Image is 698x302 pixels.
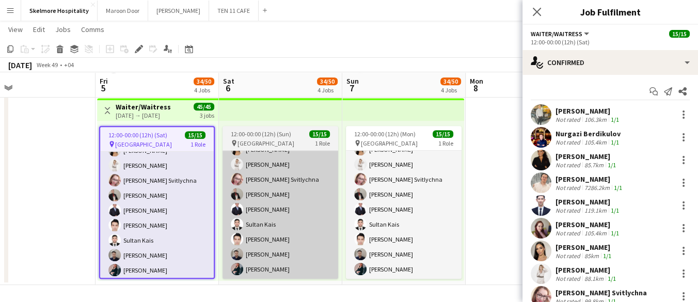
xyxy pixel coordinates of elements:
[470,76,483,86] span: Mon
[556,220,621,229] div: [PERSON_NAME]
[315,139,330,147] span: 1 Role
[34,61,60,69] span: Week 49
[441,86,461,94] div: 4 Jobs
[669,30,690,38] span: 15/15
[194,86,214,94] div: 4 Jobs
[346,126,462,279] app-job-card: 12:00-00:00 (12h) (Mon)15/15 [GEOGRAPHIC_DATA]1 Role[PERSON_NAME][PERSON_NAME][PERSON_NAME][PERSO...
[522,50,698,75] div: Confirmed
[556,252,582,260] div: Not rated
[611,116,619,123] app-skills-label: 1/1
[64,61,74,69] div: +04
[531,38,690,46] div: 12:00-00:00 (12h) (Sat)
[468,82,483,94] span: 8
[531,30,591,38] button: Waiter/Waitress
[29,23,49,36] a: Edit
[438,139,453,147] span: 1 Role
[556,197,621,206] div: [PERSON_NAME]
[556,229,582,237] div: Not rated
[582,229,609,237] div: 105.4km
[556,265,618,275] div: [PERSON_NAME]
[556,129,621,138] div: Nurgazi Berdikulov
[98,82,108,94] span: 5
[98,1,148,21] button: Maroon Door
[77,23,108,36] a: Comms
[433,130,453,138] span: 15/15
[556,243,613,252] div: [PERSON_NAME]
[194,103,214,110] span: 45/45
[582,138,609,146] div: 105.4km
[582,206,609,214] div: 119.1km
[148,1,209,21] button: [PERSON_NAME]
[33,25,45,34] span: Edit
[116,112,171,119] div: [DATE] → [DATE]
[556,106,621,116] div: [PERSON_NAME]
[55,25,71,34] span: Jobs
[231,130,291,138] span: 12:00-00:00 (12h) (Sun)
[354,130,416,138] span: 12:00-00:00 (12h) (Mon)
[200,110,214,119] div: 3 jobs
[582,184,612,192] div: 7286.2km
[582,275,606,282] div: 88.1km
[317,77,338,85] span: 34/50
[608,161,616,169] app-skills-label: 1/1
[556,275,582,282] div: Not rated
[223,35,338,279] app-card-role: [PERSON_NAME][PERSON_NAME][PERSON_NAME][PERSON_NAME] Svitlychna[PERSON_NAME][PERSON_NAME]Sultan K...
[209,1,259,21] button: TEN 11 CAFE
[361,139,418,147] span: [GEOGRAPHIC_DATA]
[21,1,98,21] button: Skelmore Hospitality
[556,152,618,161] div: [PERSON_NAME]
[51,23,75,36] a: Jobs
[8,60,32,70] div: [DATE]
[116,102,171,112] h3: Waiter/Waitress
[531,30,582,38] span: Waiter/Waitress
[223,76,234,86] span: Sat
[223,126,338,279] app-job-card: 12:00-00:00 (12h) (Sun)15/15 [GEOGRAPHIC_DATA]1 Role[PERSON_NAME][PERSON_NAME][PERSON_NAME][PERSO...
[8,25,23,34] span: View
[185,131,205,139] span: 15/15
[611,206,619,214] app-skills-label: 1/1
[556,161,582,169] div: Not rated
[194,77,214,85] span: 34/50
[522,5,698,19] h3: Job Fulfilment
[221,82,234,94] span: 6
[582,116,609,123] div: 106.3km
[345,82,359,94] span: 7
[440,77,461,85] span: 34/50
[603,252,611,260] app-skills-label: 1/1
[611,229,619,237] app-skills-label: 1/1
[4,23,27,36] a: View
[108,131,167,139] span: 12:00-00:00 (12h) (Sat)
[191,140,205,148] span: 1 Role
[346,76,359,86] span: Sun
[614,184,622,192] app-skills-label: 1/1
[582,252,601,260] div: 85km
[556,116,582,123] div: Not rated
[115,140,172,148] span: [GEOGRAPHIC_DATA]
[309,130,330,138] span: 15/15
[611,138,619,146] app-skills-label: 1/1
[318,86,337,94] div: 4 Jobs
[582,161,606,169] div: 85.7km
[346,35,462,279] app-card-role: [PERSON_NAME][PERSON_NAME][PERSON_NAME][PERSON_NAME] Svitlychna[PERSON_NAME][PERSON_NAME]Sultan K...
[237,139,294,147] span: [GEOGRAPHIC_DATA]
[556,138,582,146] div: Not rated
[608,275,616,282] app-skills-label: 1/1
[100,36,214,280] app-card-role: [PERSON_NAME][PERSON_NAME][PERSON_NAME][PERSON_NAME] Svitlychna[PERSON_NAME][PERSON_NAME][PERSON_...
[556,174,624,184] div: [PERSON_NAME]
[556,288,647,297] div: [PERSON_NAME] Svitlychna
[81,25,104,34] span: Comms
[100,76,108,86] span: Fri
[556,184,582,192] div: Not rated
[556,206,582,214] div: Not rated
[99,126,215,279] app-job-card: 12:00-00:00 (12h) (Sat)15/15 [GEOGRAPHIC_DATA]1 Role[PERSON_NAME][PERSON_NAME][PERSON_NAME][PERSO...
